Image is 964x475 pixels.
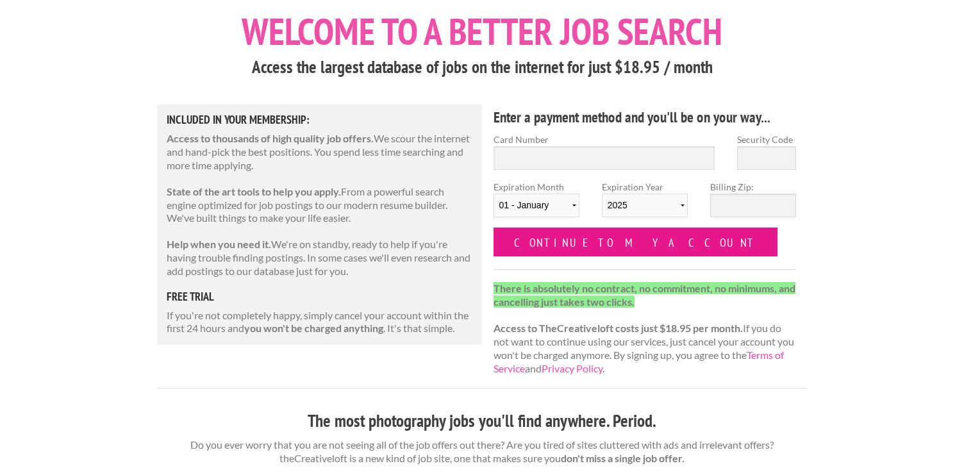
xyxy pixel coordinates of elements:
[494,180,579,228] label: Expiration Month
[157,409,808,433] h3: The most photography jobs you'll find anywhere. Period.
[494,282,795,308] strong: There is absolutely no contract, no commitment, no minimums, and cancelling just takes two clicks.
[157,13,808,50] h1: Welcome to a better job search
[167,238,271,250] strong: Help when you need it.
[244,322,383,334] strong: you won't be charged anything
[494,282,797,376] p: If you do not want to continue using our services, just cancel your account you won't be charged ...
[167,114,473,126] h5: Included in Your Membership:
[167,291,473,303] h5: free trial
[167,132,473,172] p: We scour the internet and hand-pick the best positions. You spend less time searching and more ti...
[167,185,473,225] p: From a powerful search engine optimized for job postings to our modern resume builder. We've buil...
[710,180,796,194] label: Billing Zip:
[494,228,778,256] input: Continue to my account
[167,309,473,336] p: If you're not completely happy, simply cancel your account within the first 24 hours and . It's t...
[494,133,715,146] label: Card Number
[542,362,602,374] a: Privacy Policy
[157,55,808,79] h3: Access the largest database of jobs on the internet for just $18.95 / month
[494,107,797,128] h4: Enter a payment method and you'll be on your way...
[167,185,341,197] strong: State of the art tools to help you apply.
[167,132,374,144] strong: Access to thousands of high quality job offers.
[561,452,685,464] strong: don't miss a single job offer.
[602,194,688,217] select: Expiration Year
[602,180,688,228] label: Expiration Year
[494,194,579,217] select: Expiration Month
[737,133,796,146] label: Security Code
[494,322,743,334] strong: Access to TheCreativeloft costs just $18.95 per month.
[167,238,473,278] p: We're on standby, ready to help if you're having trouble finding postings. In some cases we'll ev...
[494,349,784,374] a: Terms of Service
